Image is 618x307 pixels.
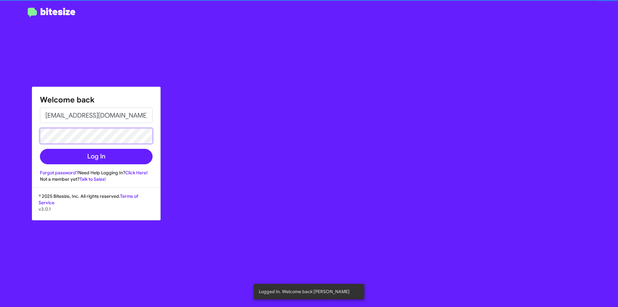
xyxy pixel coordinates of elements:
[40,149,153,164] button: Log In
[40,95,153,105] h1: Welcome back
[40,108,153,123] input: Email address
[80,176,106,182] a: Talk to Sales!
[125,170,148,176] a: Click Here!
[259,288,350,295] span: Logged In. Welcome back [PERSON_NAME]
[40,170,78,176] a: Forgot password?
[39,206,154,212] p: v3.0.1
[32,193,160,220] div: © 2025 Bitesize, Inc. All rights reserved.
[40,169,153,176] div: Need Help Logging In?
[40,176,153,182] div: Not a member yet?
